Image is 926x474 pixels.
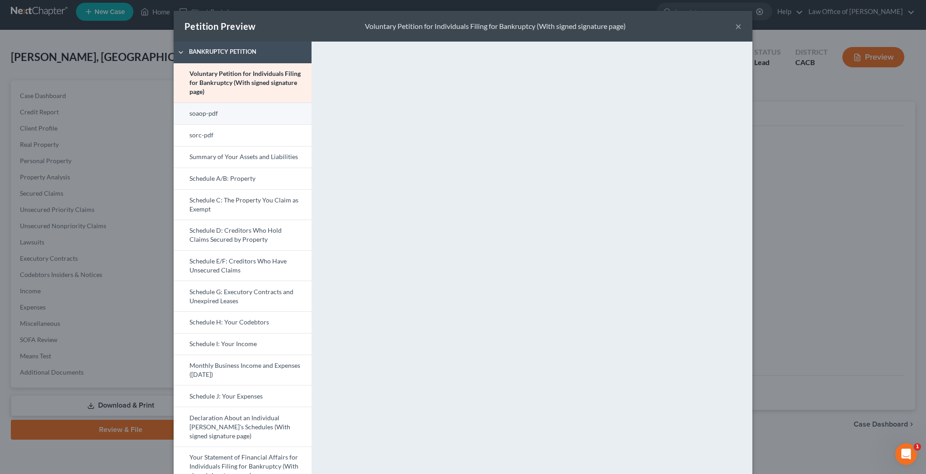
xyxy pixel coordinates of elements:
[174,281,312,311] a: Schedule G: Executory Contracts and Unexpired Leases
[365,21,626,32] div: Voluntary Petition for Individuals Filing for Bankruptcy (With signed signature page)
[174,42,312,63] a: Bankruptcy Petition
[342,63,731,425] iframe: <object ng-attr-data='[URL][DOMAIN_NAME]' type='application/pdf' width='100%' height='800px'></ob...
[174,146,312,168] a: Summary of Your Assets and Liabilities
[174,385,312,407] a: Schedule J: Your Expenses
[174,189,312,220] a: Schedule C: The Property You Claim as Exempt
[735,21,742,32] button: ×
[914,443,921,451] span: 1
[174,311,312,333] a: Schedule H: Your Codebtors
[184,20,255,33] div: Petition Preview
[174,103,312,124] a: soaop-pdf
[184,47,312,56] span: Bankruptcy Petition
[174,220,312,250] a: Schedule D: Creditors Who Hold Claims Secured by Property
[174,63,312,103] a: Voluntary Petition for Individuals Filing for Bankruptcy (With signed signature page)
[174,250,312,281] a: Schedule E/F: Creditors Who Have Unsecured Claims
[174,333,312,355] a: Schedule I: Your Income
[174,124,312,146] a: sorc-pdf
[174,407,312,446] a: Declaration About an Individual [PERSON_NAME]'s Schedules (With signed signature page)
[895,443,917,465] iframe: Intercom live chat
[174,355,312,385] a: Monthly Business Income and Expenses ([DATE])
[174,168,312,189] a: Schedule A/B: Property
